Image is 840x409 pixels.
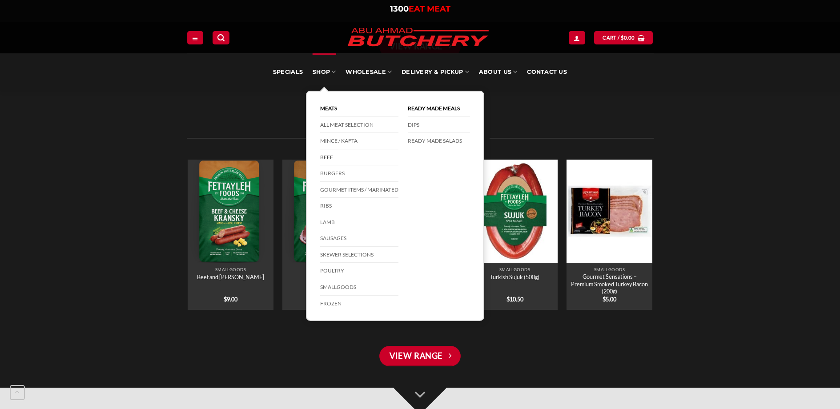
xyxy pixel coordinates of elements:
a: Login [569,31,585,44]
img: Abu Ahmad Butchery Punchbowl [188,160,273,263]
a: All Meat Selection [320,117,398,133]
bdi: 10.50 [506,296,523,303]
span: $ [506,296,510,303]
a: Gourmet Items / Marinated [320,182,398,198]
a: Sausages [320,230,398,247]
span: $ [603,296,606,303]
a: Menu [187,31,203,44]
span: Cart / [603,34,635,42]
p: Smallgoods [192,267,269,272]
a: Frozen [320,296,398,312]
span: $ [224,296,227,303]
a: About Us [479,53,517,91]
a: Skewer Selections [320,247,398,263]
p: Smallgoods [476,267,553,272]
a: DIPS [408,117,470,133]
a: Poultry [320,263,398,279]
a: Gourmet Sensations – Premium Smoked Turkey Bacon (200g) [567,160,652,263]
img: Abu Ahmad Butchery Punchbowl [567,160,652,263]
a: Turkish Sujuk (500g) [472,160,558,263]
p: Smallgoods [571,267,648,272]
a: Gourmet Sensations – Premium Smoked Turkey Bacon (200g) [571,273,648,295]
span: 1300 [390,4,409,14]
a: Wholesale [346,53,392,91]
a: Specials [273,53,303,91]
img: Abu Ahmad Butchery Punchbowl [282,160,368,263]
a: Contact Us [527,53,567,91]
a: Ready Made Salads [408,133,470,149]
a: Lamb [320,214,398,231]
a: Ready Made Meals [408,100,470,117]
span: $ [621,34,624,42]
a: View cart [594,31,653,44]
bdi: 9.00 [224,296,237,303]
a: Beef and [PERSON_NAME] [197,273,264,281]
bdi: 5.00 [603,296,616,303]
a: View Range [379,346,460,366]
a: SHOP [313,53,336,91]
bdi: 0.00 [621,35,635,40]
a: Meats [320,100,398,117]
a: Beef and Cheese Kransky [188,160,273,263]
img: Abu Ahmad Butchery Punchbowl [472,160,558,263]
a: Ribs [320,198,398,214]
a: Burgers [320,165,398,182]
img: Abu Ahmad Butchery [340,22,496,53]
a: Mince / Kafta [320,133,398,149]
button: Scroll for more [404,384,435,407]
a: Roast Beef [282,160,368,263]
a: Smallgoods [320,279,398,296]
a: Search [213,31,229,44]
a: Turkish Sujuk (500g) [490,273,539,281]
span: EAT MEAT [409,4,450,14]
p: Smallgoods [287,267,364,272]
a: Delivery & Pickup [402,53,469,91]
button: Go to top [10,385,25,400]
a: Beef [320,149,398,166]
a: 1300EAT MEAT [390,4,450,14]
